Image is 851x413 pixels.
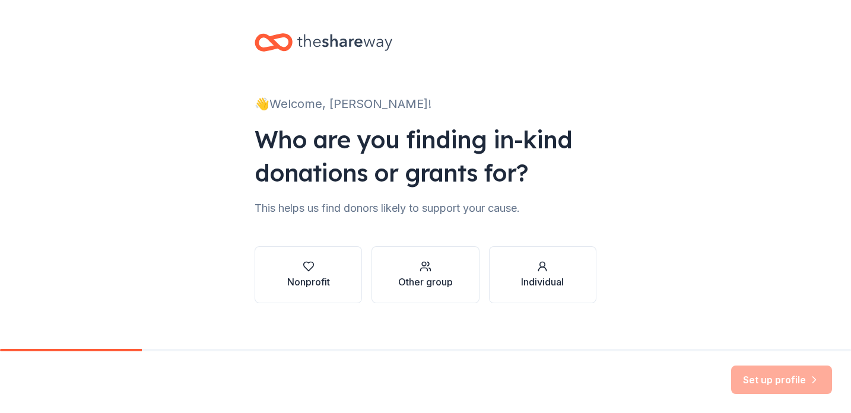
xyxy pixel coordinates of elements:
[255,123,596,189] div: Who are you finding in-kind donations or grants for?
[255,199,596,218] div: This helps us find donors likely to support your cause.
[255,246,362,303] button: Nonprofit
[489,246,596,303] button: Individual
[287,275,330,289] div: Nonprofit
[371,246,479,303] button: Other group
[398,275,453,289] div: Other group
[255,94,596,113] div: 👋 Welcome, [PERSON_NAME]!
[521,275,564,289] div: Individual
